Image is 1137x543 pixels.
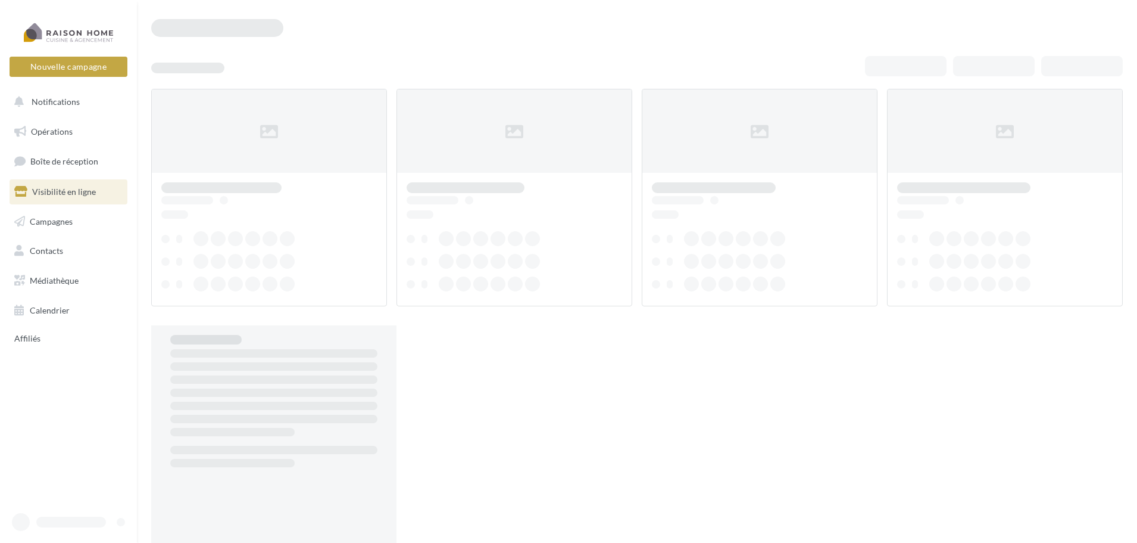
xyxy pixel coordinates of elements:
span: Contacts [30,246,63,256]
span: Visibilité en ligne [32,187,96,197]
a: Boîte de réception [7,148,130,174]
button: Nouvelle campagne [10,57,127,77]
a: Calendrier [7,298,130,323]
a: Contacts [7,238,130,263]
span: Campagnes [30,216,73,226]
a: Opérations [7,119,130,144]
span: Boîte de réception [30,156,98,166]
a: Campagnes [7,209,130,234]
span: Opérations [31,126,73,136]
span: Affiliés [14,334,40,344]
button: Notifications [7,89,125,114]
span: Médiathèque [30,275,79,286]
span: Calendrier [30,305,70,315]
a: Médiathèque [7,268,130,293]
a: Affiliés [7,327,130,349]
span: Notifications [32,97,80,107]
a: Visibilité en ligne [7,179,130,204]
